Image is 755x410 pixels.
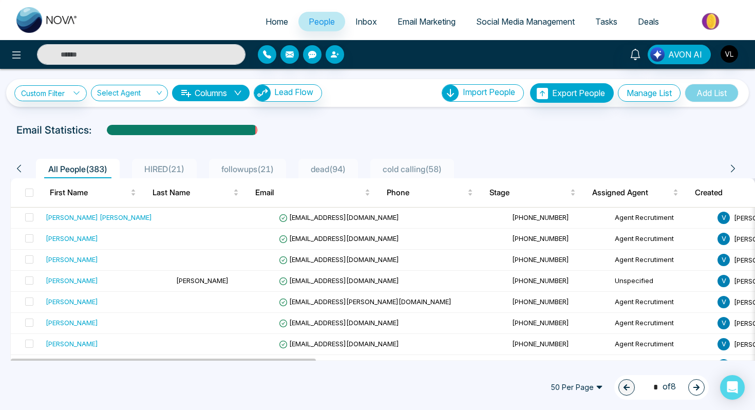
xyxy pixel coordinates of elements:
[42,178,144,207] th: First Name
[628,12,669,31] a: Deals
[512,340,569,348] span: [PHONE_NUMBER]
[254,84,322,102] button: Lead Flow
[552,88,605,98] span: Export People
[611,229,713,250] td: Agent Recrutiment
[718,254,730,266] span: V
[718,296,730,308] span: V
[46,233,98,244] div: [PERSON_NAME]
[611,334,713,355] td: Agent Recrutiment
[611,292,713,313] td: Agent Recrutiment
[512,297,569,306] span: [PHONE_NUMBER]
[279,297,451,306] span: [EMAIL_ADDRESS][PERSON_NAME][DOMAIN_NAME]
[668,48,702,61] span: AVON AI
[279,276,399,285] span: [EMAIL_ADDRESS][DOMAIN_NAME]
[650,47,665,62] img: Lead Flow
[611,250,713,271] td: Agent Recrutiment
[307,164,350,174] span: dead ( 94 )
[279,319,399,327] span: [EMAIL_ADDRESS][DOMAIN_NAME]
[721,45,738,63] img: User Avatar
[512,319,569,327] span: [PHONE_NUMBER]
[592,187,671,199] span: Assigned Agent
[50,187,128,199] span: First Name
[255,187,363,199] span: Email
[140,164,188,174] span: HIRED ( 21 )
[217,164,278,174] span: followups ( 21 )
[584,178,687,207] th: Assigned Agent
[638,16,659,27] span: Deals
[254,85,271,101] img: Lead Flow
[16,7,78,33] img: Nova CRM Logo
[279,255,399,264] span: [EMAIL_ADDRESS][DOMAIN_NAME]
[46,212,152,222] div: [PERSON_NAME] [PERSON_NAME]
[309,16,335,27] span: People
[530,83,614,103] button: Export People
[481,178,584,207] th: Stage
[466,12,585,31] a: Social Media Management
[46,318,98,328] div: [PERSON_NAME]
[718,359,730,371] span: V
[379,178,481,207] th: Phone
[512,234,569,243] span: [PHONE_NUMBER]
[489,187,568,199] span: Stage
[647,380,676,394] span: of 8
[266,16,288,27] span: Home
[274,87,313,97] span: Lead Flow
[512,276,569,285] span: [PHONE_NUMBER]
[46,254,98,265] div: [PERSON_NAME]
[153,187,231,199] span: Last Name
[279,213,399,221] span: [EMAIL_ADDRESS][DOMAIN_NAME]
[144,178,247,207] th: Last Name
[674,10,749,33] img: Market-place.gif
[16,122,91,138] p: Email Statistics:
[611,355,713,376] td: Agent Recrutiment
[718,233,730,245] span: V
[585,12,628,31] a: Tasks
[279,234,399,243] span: [EMAIL_ADDRESS][DOMAIN_NAME]
[718,338,730,350] span: V
[46,339,98,349] div: [PERSON_NAME]
[14,85,87,101] a: Custom Filter
[398,16,456,27] span: Email Marketing
[512,213,569,221] span: [PHONE_NUMBER]
[611,313,713,334] td: Agent Recrutiment
[718,275,730,287] span: V
[247,178,379,207] th: Email
[255,12,298,31] a: Home
[611,208,713,229] td: Agent Recrutiment
[379,164,446,174] span: cold calling ( 58 )
[618,84,681,102] button: Manage List
[512,255,569,264] span: [PHONE_NUMBER]
[387,12,466,31] a: Email Marketing
[279,340,399,348] span: [EMAIL_ADDRESS][DOMAIN_NAME]
[234,89,242,97] span: down
[172,85,250,101] button: Columnsdown
[648,45,711,64] button: AVON AI
[463,87,515,97] span: Import People
[250,84,322,102] a: Lead FlowLead Flow
[611,271,713,292] td: Unspecified
[46,275,98,286] div: [PERSON_NAME]
[176,276,229,285] span: [PERSON_NAME]
[720,375,745,400] div: Open Intercom Messenger
[355,16,377,27] span: Inbox
[44,164,111,174] span: All People ( 383 )
[345,12,387,31] a: Inbox
[46,296,98,307] div: [PERSON_NAME]
[718,212,730,224] span: V
[718,317,730,329] span: V
[595,16,617,27] span: Tasks
[476,16,575,27] span: Social Media Management
[543,379,610,396] span: 50 Per Page
[298,12,345,31] a: People
[387,187,465,199] span: Phone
